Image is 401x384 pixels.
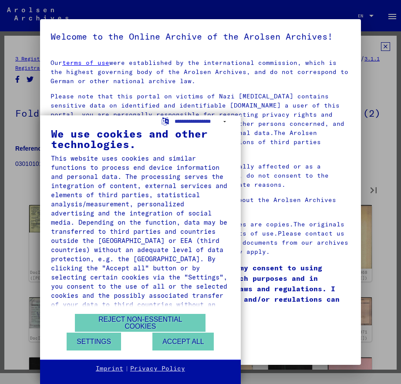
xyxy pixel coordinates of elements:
[130,364,185,373] a: Privacy Policy
[152,333,214,350] button: Accept all
[67,333,121,350] button: Settings
[51,154,230,318] div: This website uses cookies and similar functions to process end device information and personal da...
[75,314,206,332] button: Reject non-essential cookies
[51,128,230,149] div: We use cookies and other technologies.
[96,364,123,373] a: Imprint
